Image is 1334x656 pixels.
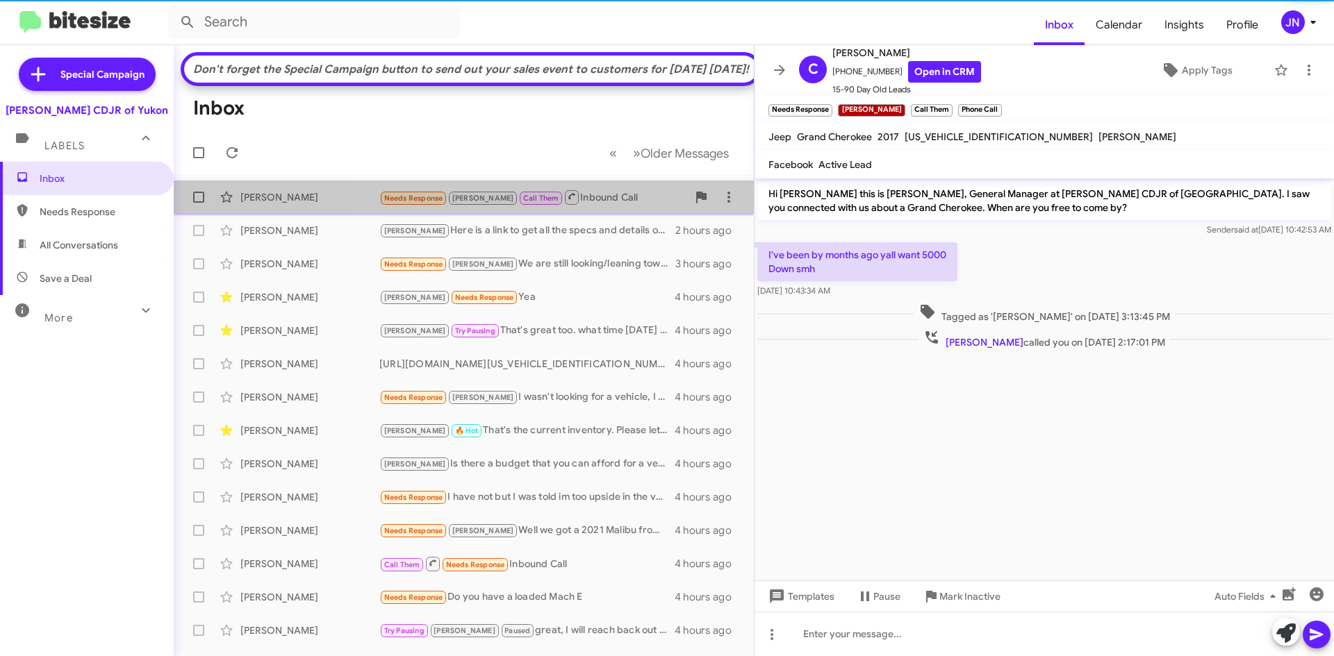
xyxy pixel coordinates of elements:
div: That's the current inventory. Please let me know what you see. I'd loved to have you come in [DAT... [379,423,675,439]
a: Special Campaign [19,58,156,91]
div: [PERSON_NAME] [240,423,379,437]
span: Needs Response [455,293,514,302]
span: Older Messages [641,146,729,161]
div: 4 hours ago [675,623,743,637]
small: Phone Call [958,104,1001,117]
div: We are still looking/leaning towards telluride new awd w/v6 engine and good warranty have not dec... [379,256,675,272]
button: Apply Tags [1125,58,1267,83]
span: [PERSON_NAME] [452,260,514,269]
div: 4 hours ago [675,323,743,337]
div: 3 hours ago [675,257,743,271]
div: JN [1281,10,1305,34]
span: Try Pausing [455,326,495,335]
div: I wasn't looking for a vehicle, I purchased a 2021 [PERSON_NAME] in April of 21, I just now hit 1... [379,389,675,405]
span: [PERSON_NAME] [452,393,514,402]
span: [PERSON_NAME] [946,336,1023,348]
span: Grand Cherokee [797,131,872,143]
div: [PERSON_NAME] CDJR of Yukon [6,103,168,117]
div: Don't forget the Special Campaign button to send out your sales event to customers for [DATE] [DA... [191,62,751,76]
a: Profile [1215,5,1269,45]
span: Needs Response [384,593,443,602]
span: Needs Response [384,493,443,502]
span: Save a Deal [40,271,92,285]
span: Needs Response [384,194,443,203]
div: Inbound Call [379,555,675,573]
span: [DATE] 10:43:34 AM [757,285,830,296]
nav: Page navigation example [602,139,737,167]
span: Needs Response [384,260,443,269]
div: [PERSON_NAME] [240,557,379,571]
div: Here is a link to get all the specs and details of that unit [379,223,675,239]
span: Mark Inactive [939,584,1000,609]
small: Needs Response [768,104,832,117]
div: [PERSON_NAME] [240,290,379,304]
div: 4 hours ago [675,423,743,437]
span: Auto Fields [1214,584,1281,609]
div: [PERSON_NAME] [240,323,379,337]
span: Needs Response [384,393,443,402]
span: Needs Response [446,560,505,569]
span: Needs Response [384,526,443,535]
span: Labels [44,140,85,152]
div: Do you have a loaded Mach E [379,589,675,605]
div: [PERSON_NAME] [240,190,379,204]
button: Auto Fields [1203,584,1292,609]
div: [PERSON_NAME] [240,590,379,604]
div: [PERSON_NAME] [240,457,379,471]
div: 4 hours ago [675,290,743,304]
span: Facebook [768,158,813,171]
span: [PERSON_NAME] [384,426,446,435]
span: All Conversations [40,238,118,252]
span: [PERSON_NAME] [384,226,446,235]
span: 2017 [878,131,899,143]
span: Tagged as '[PERSON_NAME]' on [DATE] 3:13:45 PM [914,303,1176,323]
span: called you on [DATE] 2:17:01 PM [918,329,1171,349]
div: [PERSON_NAME] [240,224,379,237]
div: 4 hours ago [675,523,743,537]
div: [PERSON_NAME] [240,390,379,404]
span: [PERSON_NAME] [384,326,446,335]
div: great, I will reach back out in the begining of November and see when would be a good time to vis... [379,623,675,639]
span: [PHONE_NUMBER] [832,61,981,83]
span: « [609,144,617,162]
a: Inbox [1034,5,1085,45]
span: said at [1234,224,1258,235]
span: [PERSON_NAME] [384,293,446,302]
div: [PERSON_NAME] [240,623,379,637]
span: Paused [504,626,530,635]
p: Hi [PERSON_NAME] this is [PERSON_NAME], General Manager at [PERSON_NAME] CDJR of [GEOGRAPHIC_DATA... [757,181,1331,220]
span: [PERSON_NAME] [1098,131,1176,143]
span: Calendar [1085,5,1153,45]
span: Active Lead [818,158,872,171]
div: [PERSON_NAME] [240,490,379,504]
span: 🔥 Hot [455,426,479,435]
small: [PERSON_NAME] [838,104,905,117]
span: More [44,312,73,324]
span: Jeep [768,131,791,143]
span: [PERSON_NAME] [452,194,514,203]
button: Mark Inactive [912,584,1012,609]
div: Is there a budget that you can afford for a vehcile for your needs? [379,456,675,472]
span: Apply Tags [1182,58,1233,83]
span: [PERSON_NAME] [384,460,446,469]
span: Call Them [523,194,559,203]
div: 4 hours ago [675,357,743,371]
span: Insights [1153,5,1215,45]
button: Templates [755,584,846,609]
button: JN [1269,10,1319,34]
div: 4 hours ago [675,457,743,471]
span: Needs Response [40,205,158,219]
div: 4 hours ago [675,390,743,404]
div: [PERSON_NAME] [240,523,379,537]
span: [US_VEHICLE_IDENTIFICATION_NUMBER] [905,131,1093,143]
span: Inbox [40,171,158,185]
span: Sender [DATE] 10:42:53 AM [1207,224,1331,235]
div: 4 hours ago [675,590,743,604]
div: I have not but I was told im too upside in the vehicles Im trading in to make anything work so il... [379,489,675,505]
div: Yea [379,289,675,305]
span: C [808,58,818,81]
span: [PERSON_NAME] [452,526,514,535]
p: I've been by months ago yall want 5000 Down smh [757,242,957,281]
div: 4 hours ago [675,557,743,571]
